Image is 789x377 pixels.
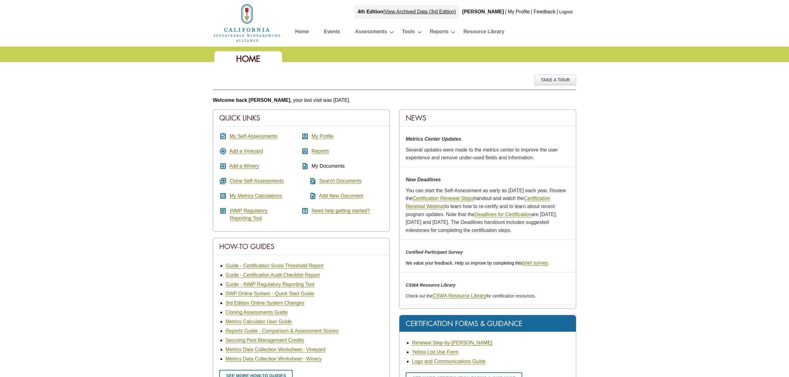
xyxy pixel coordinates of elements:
div: | [556,5,559,19]
i: help_center [301,207,309,215]
a: Reports [312,148,329,154]
div: | [504,5,507,19]
i: add_circle [219,148,227,155]
strong: Metrics Center Updates [406,136,461,142]
b: [PERSON_NAME] [462,9,504,14]
a: 3rd Edition Online System Changes [226,300,304,306]
a: Reports Guide - Comparison & Assessment Scores [226,328,339,334]
img: logo_cswa2x.png [213,3,281,43]
p: You can start the Self-Assessment as early as [DATE] each year. Review the handout and watch the ... [406,187,570,234]
a: Metrics Data Collection Worksheet - Winery [226,356,322,362]
a: My Metrics Calculations [230,193,282,199]
i: find_in_page [301,177,317,185]
a: Metrics Data Collection Worksheet - Vineyard [226,347,326,352]
i: calculate [219,192,227,200]
i: queue [219,177,227,185]
em: Certified Participant Survey [406,250,463,255]
a: Home [295,27,309,38]
i: article [219,207,227,215]
a: Reports [430,27,449,38]
div: | [531,5,533,19]
i: account_box [301,133,309,140]
a: Guide - Certification Score Threshold Report [226,263,323,269]
a: SWP Online System - Quick Start Guide [226,291,314,297]
a: Certification Renewal Webinar [406,196,550,209]
i: description [301,162,309,170]
a: Events [324,27,340,38]
strong: 4th Edition [358,9,383,14]
a: Guide - Certification Audit Checklist Report [226,272,320,278]
div: Certification Forms & Guidance [399,315,576,332]
a: Assessments [355,27,387,38]
i: assessment [301,148,309,155]
a: View Archived Data (3rd Edition) [385,9,456,14]
a: brief survey [522,260,548,266]
a: Tools [402,27,415,38]
a: Home [213,20,281,25]
a: Logo and Communications Guide [412,359,486,364]
a: Add a Vineyard [229,148,263,154]
a: My Self-Assessments [230,134,277,139]
a: Certification Renewal Steps [413,196,474,201]
a: Search Documents [319,178,362,184]
a: INMP RegulatoryReporting Tool [230,208,268,221]
a: My Profile [312,134,334,139]
span: Several updates were made to the metrics center to improve the user experience and remove under-u... [406,147,558,161]
div: | [354,5,459,19]
a: Guide - INMP Regulatory Reporting Tool [226,282,314,287]
a: Clone Self-Assessments [230,178,284,184]
a: Renewal Step-by-[PERSON_NAME] [412,340,492,346]
i: assignment_turned_in [219,133,227,140]
span: We value your feedback. Help us improve by completing this . [406,261,549,266]
i: add_box [219,162,227,170]
a: Deadlines for Certificaiton [474,212,531,217]
a: Yellow List Use Form [412,349,458,355]
a: Cloning Assessments Guide [226,310,288,315]
a: Add a Winery [229,163,259,169]
i: note_add [301,192,317,200]
a: Logout [559,9,572,14]
em: CSWA Resource Library [406,283,456,288]
p: , your last visit was [DATE]. [213,96,576,104]
a: My Profile [508,9,530,14]
span: Check out the for certification resources. [406,293,536,298]
a: Need help getting started? [312,208,370,214]
a: Feedback [534,9,555,14]
a: Securing Pest Management Credits [226,338,304,343]
a: Metrics Calculator User Guide [226,319,292,325]
div: News [399,110,576,126]
a: CSWA Resource Library [432,293,486,299]
div: Take A Tour [534,75,576,85]
div: Quick Links [213,110,390,126]
span: My Documents [312,163,345,169]
a: Resource Library [463,27,504,38]
a: Add New Document [319,193,363,199]
strong: New Deadlines [406,177,441,182]
b: Welcome back [PERSON_NAME] [213,98,290,103]
div: How-To Guides [213,238,390,255]
span: Home [236,53,260,64]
